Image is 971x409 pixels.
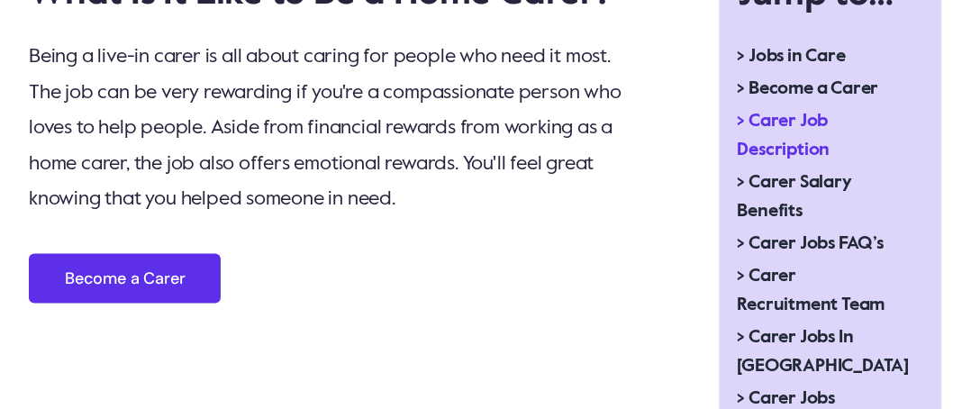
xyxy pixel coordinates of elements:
[738,168,894,226] span: > Carer Salary Benefits
[738,42,846,71] span: > Jobs in Care
[720,260,912,322] a: > Carer Recruitment Team
[738,262,894,320] span: > Carer Recruitment Team
[29,254,221,304] a: Become a Carer
[738,323,910,381] span: > Carer Jobs In [GEOGRAPHIC_DATA]
[738,107,894,165] span: > Carer Job Description
[720,322,912,383] a: > Carer Jobs In [GEOGRAPHIC_DATA]
[720,167,912,228] a: > Carer Salary Benefits
[65,269,185,288] span: Become a Carer
[738,230,884,259] span: > Carer Jobs FAQ’s
[720,41,912,73] a: > Jobs in Care
[720,73,912,105] a: > Become a Carer
[720,228,912,260] a: > Carer Jobs FAQ’s
[738,75,879,104] span: > Become a Carer
[720,105,912,167] a: > Carer Job Description
[29,47,622,209] span: Being a live-in carer is all about caring for people who need it most. The job can be very reward...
